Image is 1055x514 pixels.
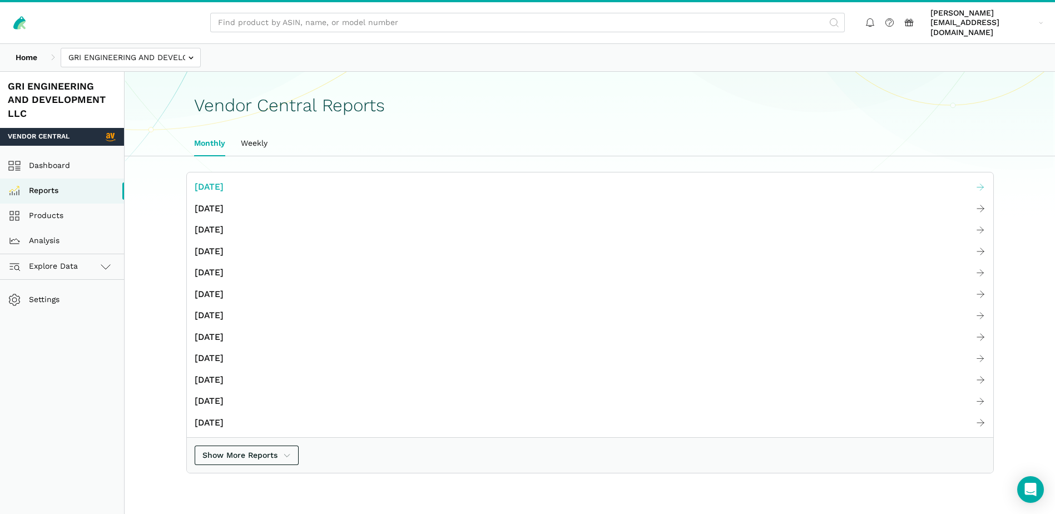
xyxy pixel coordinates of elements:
span: [DATE] [195,330,224,344]
span: [DATE] [195,202,224,216]
a: [DATE] [187,262,993,284]
a: Monthly [186,131,233,156]
a: [DATE] [187,305,993,327]
button: Show More Reports [195,446,299,465]
span: [DATE] [195,266,224,280]
span: [DATE] [195,309,224,323]
a: [PERSON_NAME][EMAIL_ADDRESS][DOMAIN_NAME] [927,6,1047,39]
a: [DATE] [187,391,993,412]
a: [DATE] [187,369,993,391]
a: [DATE] [187,198,993,220]
input: Find product by ASIN, name, or model number [210,13,845,32]
span: [DATE] [195,373,224,387]
span: [DATE] [195,180,224,194]
a: [DATE] [187,284,993,305]
a: [DATE] [187,348,993,369]
span: [PERSON_NAME][EMAIL_ADDRESS][DOMAIN_NAME] [930,8,1035,38]
a: [DATE] [187,241,993,263]
a: [DATE] [187,327,993,348]
span: [DATE] [195,352,224,365]
a: Weekly [233,131,275,156]
a: [DATE] [187,176,993,198]
span: Vendor Central [8,132,70,142]
a: [DATE] [187,219,993,241]
div: Open Intercom Messenger [1017,476,1044,503]
span: Explore Data [12,260,78,273]
a: [DATE] [187,412,993,434]
a: Home [8,48,45,67]
span: [DATE] [195,245,224,259]
span: [DATE] [195,223,224,237]
span: Show More Reports [202,449,278,461]
input: GRI ENGINEERING AND DEVELOPMENT LLC [61,48,201,67]
span: [DATE] [195,394,224,408]
div: GRI ENGINEERING AND DEVELOPMENT LLC [8,80,116,121]
span: [DATE] [195,416,224,430]
span: [DATE] [195,288,224,302]
h1: Vendor Central Reports [194,96,986,115]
